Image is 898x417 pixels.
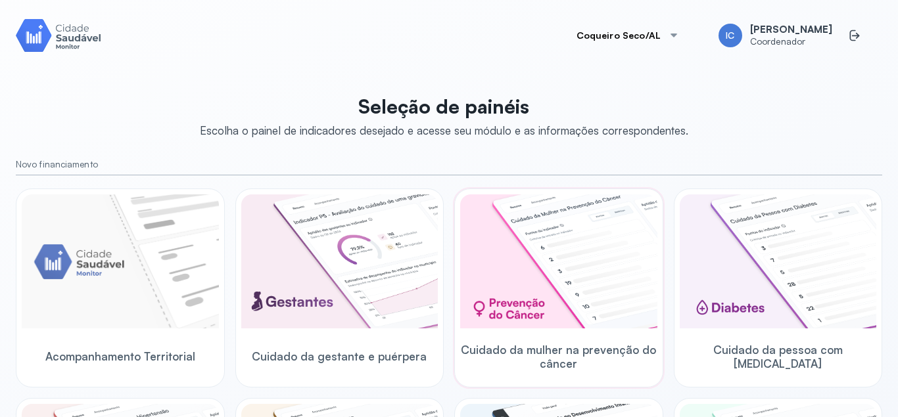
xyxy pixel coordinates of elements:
[45,349,195,363] span: Acompanhamento Territorial
[460,343,657,371] span: Cuidado da mulher na prevenção do câncer
[680,194,877,328] img: diabetics.png
[680,343,877,371] span: Cuidado da pessoa com [MEDICAL_DATA]
[726,30,734,41] span: IC
[200,95,688,118] p: Seleção de painéis
[241,194,438,328] img: pregnants.png
[16,16,101,54] img: Logotipo do produto Monitor
[460,194,657,328] img: woman-cancer-prevention-care.png
[252,349,427,363] span: Cuidado da gestante e puérpera
[16,159,882,170] small: Novo financiamento
[22,194,219,328] img: placeholder-module-ilustration.png
[561,22,695,49] button: Coqueiro Seco/AL
[750,36,832,47] span: Coordenador
[750,24,832,36] span: [PERSON_NAME]
[200,123,688,137] div: Escolha o painel de indicadores desejado e acesse seu módulo e as informações correspondentes.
